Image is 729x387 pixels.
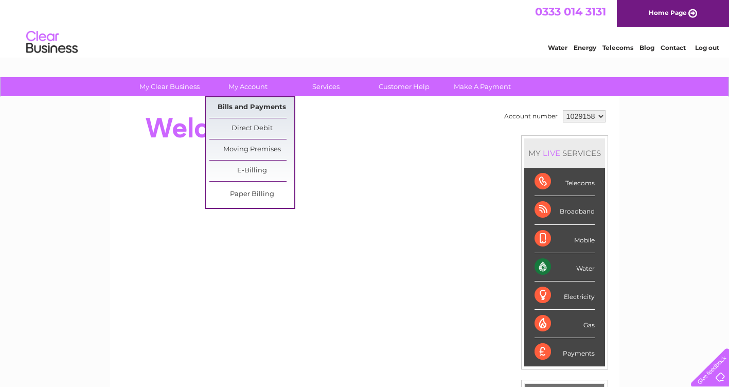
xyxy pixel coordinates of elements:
[440,77,525,96] a: Make A Payment
[122,6,608,50] div: Clear Business is a trading name of Verastar Limited (registered in [GEOGRAPHIC_DATA] No. 3667643...
[205,77,290,96] a: My Account
[639,44,654,51] a: Blog
[535,253,595,282] div: Water
[661,44,686,51] a: Contact
[502,108,560,125] td: Account number
[535,338,595,366] div: Payments
[548,44,567,51] a: Water
[209,161,294,181] a: E-Billing
[535,196,595,224] div: Broadband
[535,225,595,253] div: Mobile
[209,139,294,160] a: Moving Premises
[209,118,294,139] a: Direct Debit
[535,168,595,196] div: Telecoms
[209,184,294,205] a: Paper Billing
[695,44,719,51] a: Log out
[535,310,595,338] div: Gas
[602,44,633,51] a: Telecoms
[541,148,562,158] div: LIVE
[524,138,605,168] div: MY SERVICES
[574,44,596,51] a: Energy
[209,97,294,118] a: Bills and Payments
[283,77,368,96] a: Services
[26,27,78,58] img: logo.png
[362,77,447,96] a: Customer Help
[535,5,606,18] a: 0333 014 3131
[127,77,212,96] a: My Clear Business
[535,282,595,310] div: Electricity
